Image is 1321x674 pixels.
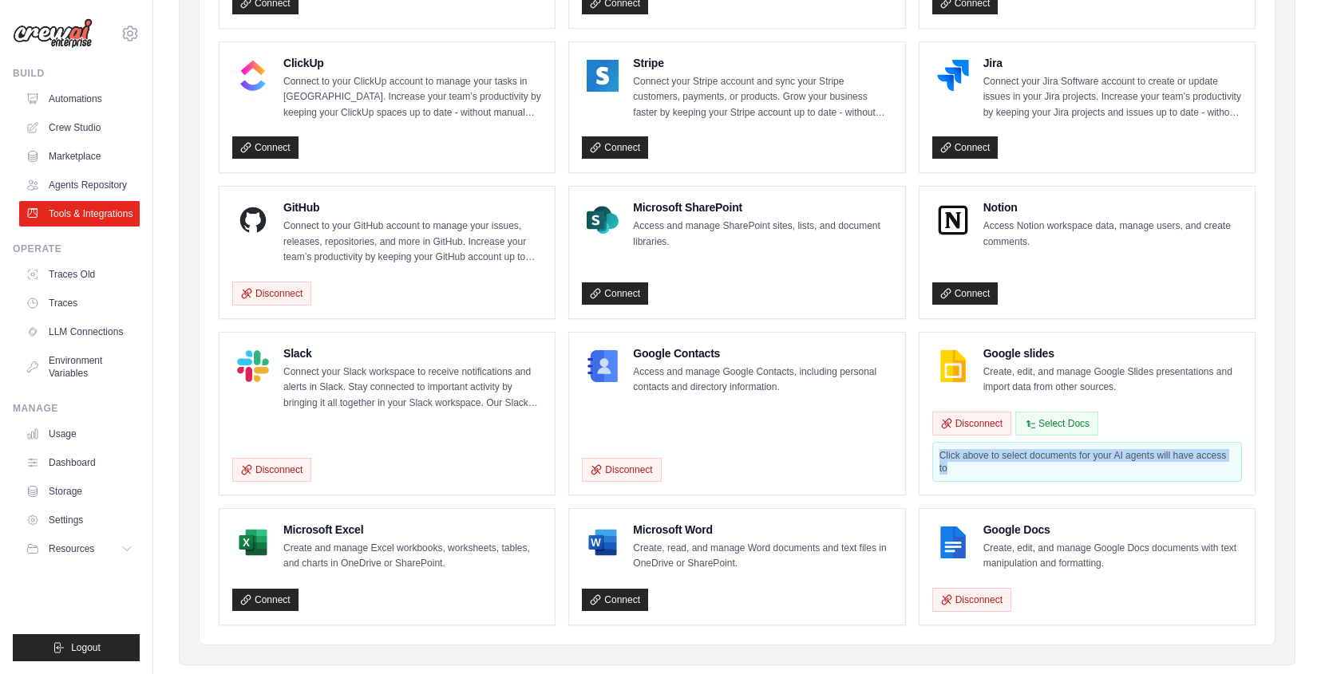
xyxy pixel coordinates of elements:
[232,282,311,305] button: Disconnect
[13,402,140,415] div: Manage
[932,282,999,305] a: Connect
[937,526,969,558] img: Google Docs Logo
[19,115,140,140] a: Crew Studio
[932,412,1011,436] button: Disconnect
[71,641,101,654] span: Logout
[237,526,269,558] img: Microsoft Excel Logo
[932,136,999,159] a: Connect
[232,589,299,611] a: Connect
[937,60,969,92] img: Jira Logo
[983,74,1242,121] p: Connect your Jira Software account to create or update issues in your Jira projects. Increase you...
[19,144,140,169] a: Marketplace
[283,541,542,572] p: Create and manage Excel workbooks, worksheets, tables, and charts in OneDrive or SharePoint.
[983,345,1242,361] h4: Google slides
[283,522,542,538] h4: Microsoft Excel
[19,201,140,227] a: Tools & Integrations
[283,199,542,215] h4: GitHub
[19,507,140,533] a: Settings
[283,345,542,361] h4: Slack
[237,204,269,236] img: GitHub Logo
[237,60,269,92] img: ClickUp Logo
[983,522,1242,538] h4: Google Docs
[582,589,648,611] a: Connect
[983,55,1242,71] h4: Jira
[49,542,94,555] span: Resources
[13,18,93,49] img: Logo
[587,60,619,92] img: Stripe Logo
[633,345,892,361] h4: Google Contacts
[19,421,140,447] a: Usage
[19,536,140,562] button: Resources
[633,74,892,121] p: Connect your Stripe account and sync your Stripe customers, payments, or products. Grow your busi...
[1241,597,1321,674] iframe: Chat Widget
[587,526,619,558] img: Microsoft Word Logo
[232,136,299,159] a: Connect
[19,290,140,316] a: Traces
[932,588,1011,612] button: Disconnect
[633,199,892,215] h4: Microsoft SharePoint
[633,219,892,250] p: Access and manage SharePoint sites, lists, and document libraries.
[582,136,648,159] a: Connect
[983,219,1242,250] p: Access Notion workspace data, manage users, and create comments.
[587,350,619,382] img: Google Contacts Logo
[983,199,1242,215] h4: Notion
[587,204,619,236] img: Microsoft SharePoint Logo
[283,55,542,71] h4: ClickUp
[983,541,1242,572] p: Create, edit, and manage Google Docs documents with text manipulation and formatting.
[13,634,140,661] button: Logout
[13,67,140,80] div: Build
[983,365,1242,396] p: Create, edit, and manage Google Slides presentations and import data from other sources.
[633,522,892,538] h4: Microsoft Word
[19,319,140,345] a: LLM Connections
[283,74,542,121] p: Connect to your ClickUp account to manage your tasks in [GEOGRAPHIC_DATA]. Increase your team’s p...
[937,204,969,236] img: Notion Logo
[13,242,140,255] div: Operate
[932,442,1242,482] div: Click above to select documents for your AI agents will have access to
[237,350,269,382] img: Slack Logo
[19,86,140,112] a: Automations
[232,458,311,482] button: Disconnect
[283,365,542,412] p: Connect your Slack workspace to receive notifications and alerts in Slack. Stay connected to impo...
[19,348,140,386] a: Environment Variables
[1015,412,1098,436] button: Select Docs
[582,282,648,305] a: Connect
[19,262,140,287] a: Traces Old
[19,450,140,475] a: Dashboard
[937,350,969,382] img: Google slides Logo
[19,172,140,198] a: Agents Repository
[582,458,661,482] button: Disconnect
[19,479,140,504] a: Storage
[633,55,892,71] h4: Stripe
[633,365,892,396] p: Access and manage Google Contacts, including personal contacts and directory information.
[633,541,892,572] p: Create, read, and manage Word documents and text files in OneDrive or SharePoint.
[283,219,542,266] p: Connect to your GitHub account to manage your issues, releases, repositories, and more in GitHub....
